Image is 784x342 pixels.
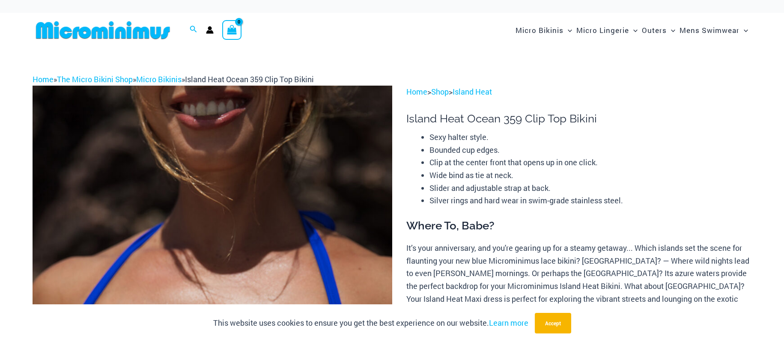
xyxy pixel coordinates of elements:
[642,19,667,41] span: Outers
[222,20,242,40] a: View Shopping Cart, empty
[57,74,133,84] a: The Micro Bikini Shop
[136,74,182,84] a: Micro Bikinis
[640,17,677,43] a: OutersMenu ToggleMenu Toggle
[677,17,750,43] a: Mens SwimwearMenu ToggleMenu Toggle
[453,86,492,97] a: Island Heat
[429,182,751,195] li: Slider and adjustable strap at back.
[406,86,751,98] p: > >
[33,74,54,84] a: Home
[406,86,427,97] a: Home
[431,86,449,97] a: Shop
[185,74,314,84] span: Island Heat Ocean 359 Clip Top Bikini
[739,19,748,41] span: Menu Toggle
[213,317,528,330] p: This website uses cookies to ensure you get the best experience on our website.
[33,21,173,40] img: MM SHOP LOGO FLAT
[429,156,751,169] li: Clip at the center front that opens up in one click.
[429,194,751,207] li: Silver rings and hard wear in swim-grade stainless steel.
[576,19,629,41] span: Micro Lingerie
[206,26,214,34] a: Account icon link
[406,112,751,125] h1: Island Heat Ocean 359 Clip Top Bikini
[489,318,528,328] a: Learn more
[516,19,563,41] span: Micro Bikinis
[574,17,640,43] a: Micro LingerieMenu ToggleMenu Toggle
[680,19,739,41] span: Mens Swimwear
[667,19,675,41] span: Menu Toggle
[429,131,751,144] li: Sexy halter style.
[429,144,751,157] li: Bounded cup edges.
[33,74,314,84] span: » » »
[190,24,197,36] a: Search icon link
[535,313,571,333] button: Accept
[563,19,572,41] span: Menu Toggle
[513,17,574,43] a: Micro BikinisMenu ToggleMenu Toggle
[429,169,751,182] li: Wide bind as tie at neck.
[629,19,638,41] span: Menu Toggle
[512,16,752,45] nav: Site Navigation
[406,219,751,233] h3: Where To, Babe?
